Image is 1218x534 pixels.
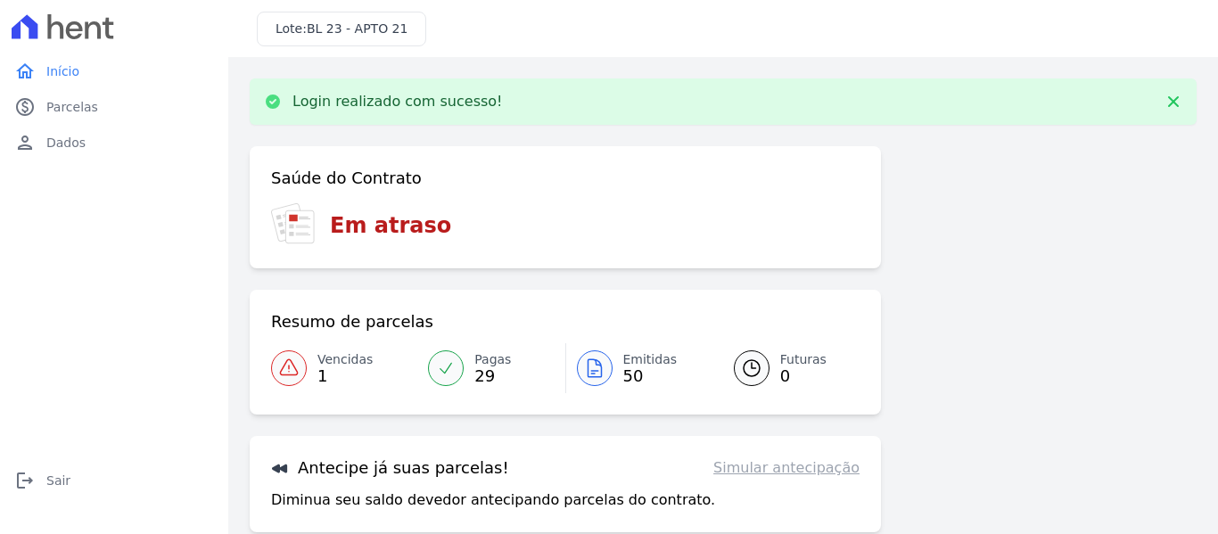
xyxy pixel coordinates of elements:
[566,343,712,393] a: Emitidas 50
[46,98,98,116] span: Parcelas
[271,457,509,479] h3: Antecipe já suas parcelas!
[46,472,70,489] span: Sair
[14,132,36,153] i: person
[46,134,86,152] span: Dados
[271,168,422,189] h3: Saúde do Contrato
[474,350,511,369] span: Pagas
[46,62,79,80] span: Início
[780,350,827,369] span: Futuras
[292,93,503,111] p: Login realizado com sucesso!
[271,489,715,511] p: Diminua seu saldo devedor antecipando parcelas do contrato.
[712,343,860,393] a: Futuras 0
[271,311,433,333] h3: Resumo de parcelas
[417,343,564,393] a: Pagas 29
[7,125,221,160] a: personDados
[276,20,407,38] h3: Lote:
[474,369,511,383] span: 29
[317,350,373,369] span: Vencidas
[7,53,221,89] a: homeInício
[780,369,827,383] span: 0
[271,343,417,393] a: Vencidas 1
[14,470,36,491] i: logout
[330,209,451,242] h3: Em atraso
[623,350,678,369] span: Emitidas
[623,369,678,383] span: 50
[317,369,373,383] span: 1
[307,21,407,36] span: BL 23 - APTO 21
[7,463,221,498] a: logoutSair
[14,61,36,82] i: home
[14,96,36,118] i: paid
[713,457,860,479] a: Simular antecipação
[7,89,221,125] a: paidParcelas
